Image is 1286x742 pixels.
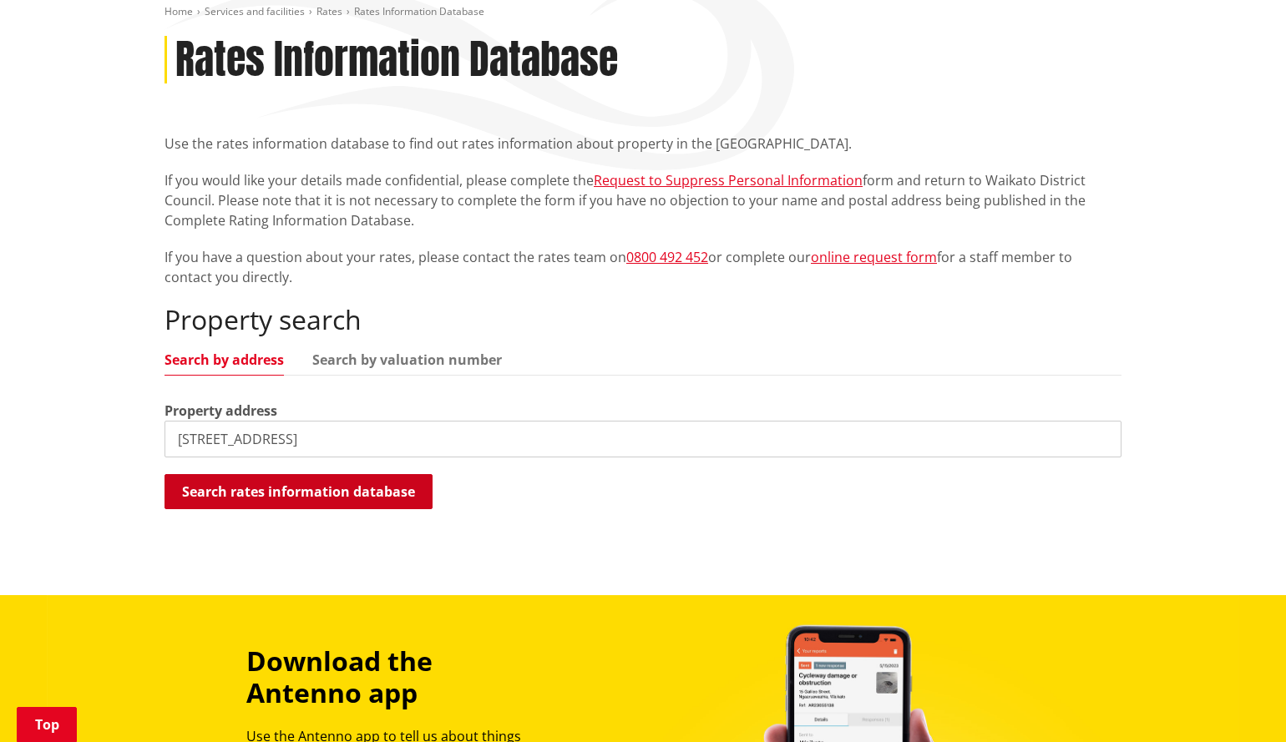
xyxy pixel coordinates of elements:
a: Search by address [165,353,284,366]
a: Home [165,4,193,18]
a: Services and facilities [205,4,305,18]
iframe: Messenger Launcher [1209,672,1269,732]
p: If you would like your details made confidential, please complete the form and return to Waikato ... [165,170,1121,230]
a: Rates [316,4,342,18]
input: e.g. Duke Street NGARUAWAHIA [165,421,1121,457]
p: Use the rates information database to find out rates information about property in the [GEOGRAPHI... [165,134,1121,154]
a: Top [17,707,77,742]
a: online request form [811,248,937,266]
label: Property address [165,401,277,421]
h3: Download the Antenno app [246,645,549,709]
p: If you have a question about your rates, please contact the rates team on or complete our for a s... [165,247,1121,287]
button: Search rates information database [165,474,433,509]
h2: Property search [165,304,1121,336]
a: Search by valuation number [312,353,502,366]
span: Rates Information Database [354,4,484,18]
nav: breadcrumb [165,5,1121,19]
h1: Rates Information Database [175,36,618,84]
a: Request to Suppress Personal Information [594,171,863,189]
a: 0800 492 452 [626,248,708,266]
